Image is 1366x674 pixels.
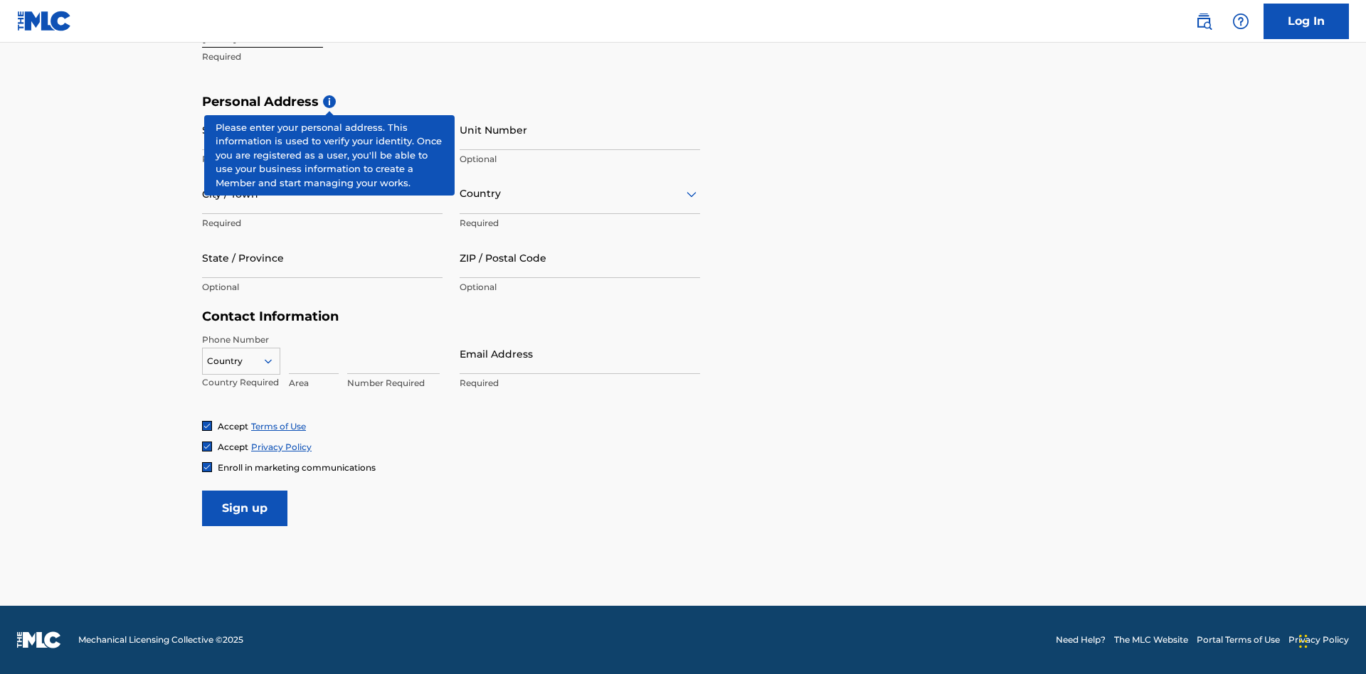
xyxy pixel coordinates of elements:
[289,377,339,390] p: Area
[218,421,248,432] span: Accept
[1197,633,1280,646] a: Portal Terms of Use
[17,631,61,648] img: logo
[1288,633,1349,646] a: Privacy Policy
[203,442,211,451] img: checkbox
[251,442,312,452] a: Privacy Policy
[1056,633,1106,646] a: Need Help?
[1190,7,1218,36] a: Public Search
[460,377,700,390] p: Required
[202,376,280,389] p: Country Required
[202,281,443,294] p: Optional
[1227,7,1255,36] div: Help
[218,462,376,473] span: Enroll in marketing communications
[202,153,443,166] p: Required
[1195,13,1212,30] img: search
[202,491,287,526] input: Sign up
[17,11,72,31] img: MLC Logo
[202,217,443,230] p: Required
[1264,4,1349,39] a: Log In
[203,422,211,430] img: checkbox
[1114,633,1188,646] a: The MLC Website
[460,153,700,166] p: Optional
[347,377,440,390] p: Number Required
[460,217,700,230] p: Required
[1232,13,1249,30] img: help
[1295,606,1366,674] iframe: Chat Widget
[202,50,443,63] p: Required
[323,95,336,108] span: i
[202,309,700,325] h5: Contact Information
[218,442,248,452] span: Accept
[203,463,211,471] img: checkbox
[1299,620,1308,663] div: Drag
[460,281,700,294] p: Optional
[78,633,243,646] span: Mechanical Licensing Collective © 2025
[202,94,1164,110] h5: Personal Address
[251,421,306,432] a: Terms of Use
